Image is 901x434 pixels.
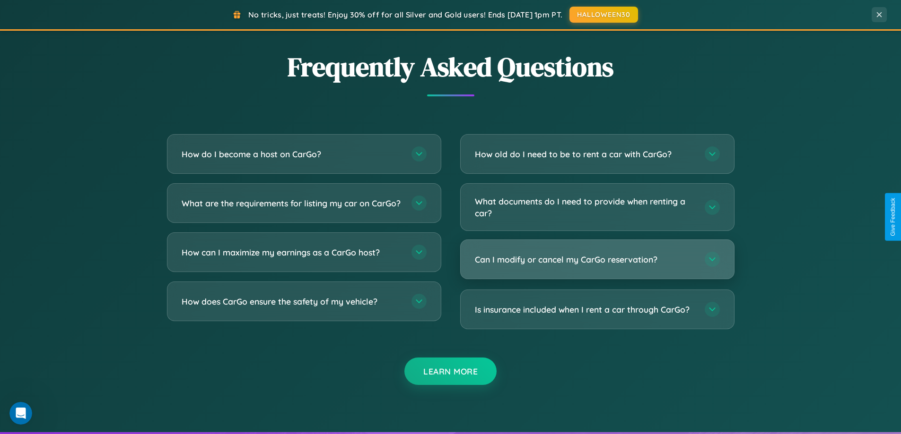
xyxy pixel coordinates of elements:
[9,402,32,425] iframe: Intercom live chat
[475,148,695,160] h3: How old do I need to be to rent a car with CarGo?
[182,296,402,307] h3: How does CarGo ensure the safety of my vehicle?
[182,197,402,209] h3: What are the requirements for listing my car on CarGo?
[890,198,896,236] div: Give Feedback
[475,254,695,265] h3: Can I modify or cancel my CarGo reservation?
[182,247,402,258] h3: How can I maximize my earnings as a CarGo host?
[475,304,695,315] h3: Is insurance included when I rent a car through CarGo?
[404,357,497,385] button: Learn More
[248,10,562,19] span: No tricks, just treats! Enjoy 30% off for all Silver and Gold users! Ends [DATE] 1pm PT.
[475,196,695,219] h3: What documents do I need to provide when renting a car?
[569,7,638,23] button: HALLOWEEN30
[182,148,402,160] h3: How do I become a host on CarGo?
[167,49,735,85] h2: Frequently Asked Questions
